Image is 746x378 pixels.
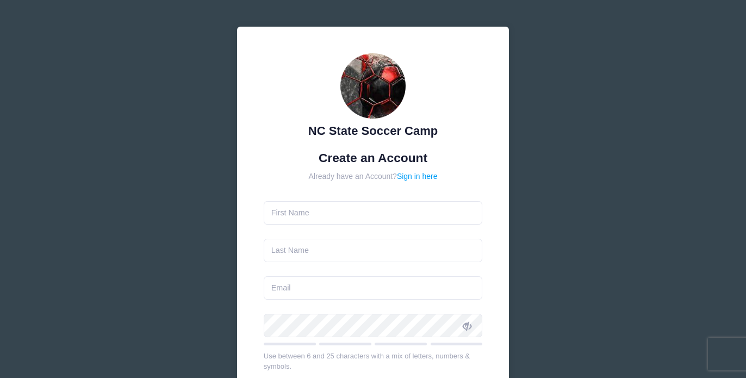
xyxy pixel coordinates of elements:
a: Sign in here [397,172,438,181]
input: First Name [264,201,483,225]
div: Use between 6 and 25 characters with a mix of letters, numbers & symbols. [264,351,483,372]
img: NC State Soccer Camp [340,53,406,119]
div: NC State Soccer Camp [264,122,483,140]
input: Email [264,276,483,300]
h1: Create an Account [264,151,483,165]
div: Already have an Account? [264,171,483,182]
input: Last Name [264,239,483,262]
